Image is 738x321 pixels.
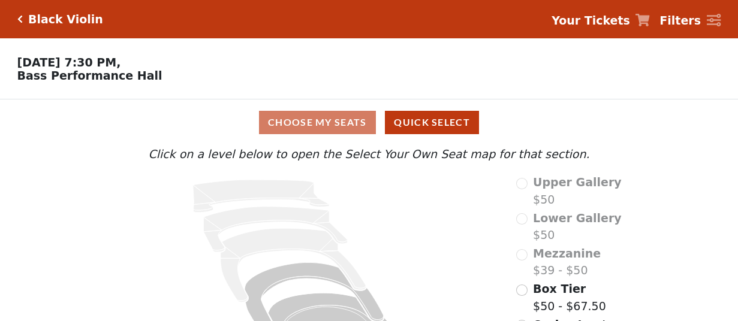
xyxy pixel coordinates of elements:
[385,111,479,134] button: Quick Select
[533,247,601,260] span: Mezzanine
[533,174,622,208] label: $50
[533,280,606,314] label: $50 - $67.50
[533,175,622,189] span: Upper Gallery
[659,14,701,27] strong: Filters
[533,245,601,279] label: $39 - $50
[204,207,348,252] path: Lower Gallery - Seats Available: 0
[533,211,622,225] span: Lower Gallery
[533,210,622,244] label: $50
[101,146,637,163] p: Click on a level below to open the Select Your Own Seat map for that section.
[659,12,721,29] a: Filters
[552,12,650,29] a: Your Tickets
[17,15,23,23] a: Click here to go back to filters
[552,14,630,27] strong: Your Tickets
[28,13,103,26] h5: Black Violin
[193,180,329,213] path: Upper Gallery - Seats Available: 0
[533,282,586,295] span: Box Tier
